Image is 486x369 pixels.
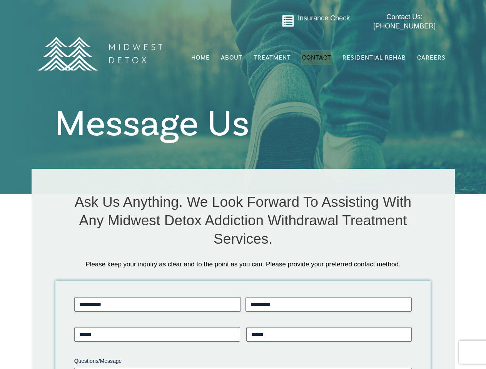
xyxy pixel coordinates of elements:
[191,54,210,61] span: Home
[221,55,242,61] span: About
[190,50,210,65] a: Home
[342,50,407,65] a: Residential Rehab
[220,50,243,65] a: About
[254,55,291,61] span: Treatment
[74,357,412,365] label: Questions/Message
[416,50,446,65] a: Careers
[302,55,331,61] span: Contact
[85,261,400,268] span: Please keep your inquiry as clear and to the point as you can. Please provide your preferred cont...
[282,15,294,30] a: Go to midwestdetox.com/message-form-page/
[55,100,249,148] span: Message Us
[417,54,446,61] span: Careers
[373,13,436,30] span: Contact Us: [PHONE_NUMBER]
[298,14,350,22] a: Insurance Check
[358,13,451,31] a: Contact Us: [PHONE_NUMBER]
[301,50,332,65] a: Contact
[253,50,292,65] a: Treatment
[75,194,412,247] span: Ask Us Anything. We Look Forward To Assisting With Any Midwest Detox Addiction Withdrawal Treatme...
[32,20,167,87] img: MD Logo Horitzontal white-01 (1) (1)
[342,54,406,61] span: Residential Rehab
